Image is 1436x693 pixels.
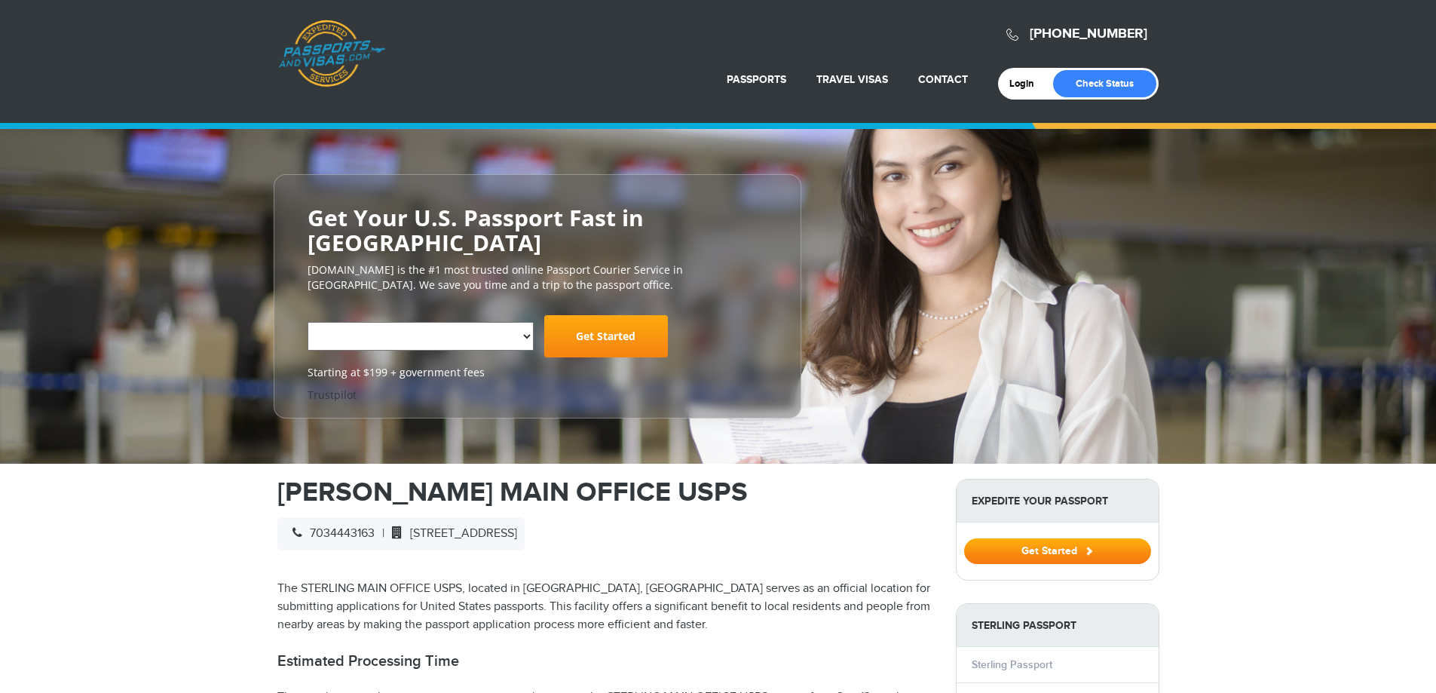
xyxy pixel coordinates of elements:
h2: Get Your U.S. Passport Fast in [GEOGRAPHIC_DATA] [308,205,767,255]
a: Passports & [DOMAIN_NAME] [278,20,385,87]
span: [STREET_ADDRESS] [384,526,517,541]
a: Sterling Passport [972,658,1052,671]
div: | [277,517,525,550]
strong: Sterling Passport [957,604,1159,647]
a: Get Started [964,544,1151,557]
a: [PHONE_NUMBER] [1030,26,1147,42]
a: Travel Visas [816,73,888,86]
a: Contact [918,73,968,86]
button: Get Started [964,538,1151,564]
span: 7034443163 [285,526,375,541]
a: Passports [727,73,786,86]
span: Starting at $199 + government fees [308,365,767,380]
a: Trustpilot [308,388,357,402]
a: Login [1009,78,1045,90]
p: [DOMAIN_NAME] is the #1 most trusted online Passport Courier Service in [GEOGRAPHIC_DATA]. We sav... [308,262,767,293]
p: The STERLING MAIN OFFICE USPS, located in [GEOGRAPHIC_DATA], [GEOGRAPHIC_DATA] serves as an offic... [277,580,933,634]
a: Check Status [1053,70,1156,97]
strong: Expedite Your Passport [957,480,1159,523]
h1: [PERSON_NAME] MAIN OFFICE USPS [277,479,933,506]
a: Get Started [544,315,668,357]
h2: Estimated Processing Time [277,652,933,670]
